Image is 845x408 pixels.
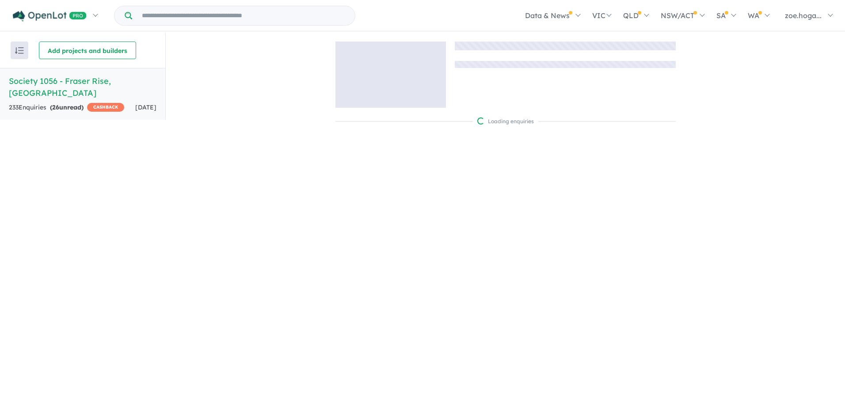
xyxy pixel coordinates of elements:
[9,75,156,99] h5: Society 1056 - Fraser Rise , [GEOGRAPHIC_DATA]
[39,42,136,59] button: Add projects and builders
[52,103,59,111] span: 26
[785,11,822,20] span: zoe.hoga...
[134,6,353,25] input: Try estate name, suburb, builder or developer
[13,11,87,22] img: Openlot PRO Logo White
[87,103,124,112] span: CASHBACK
[135,103,156,111] span: [DATE]
[9,102,124,113] div: 233 Enquir ies
[15,47,24,54] img: sort.svg
[50,103,84,111] strong: ( unread)
[477,117,534,126] div: Loading enquiries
